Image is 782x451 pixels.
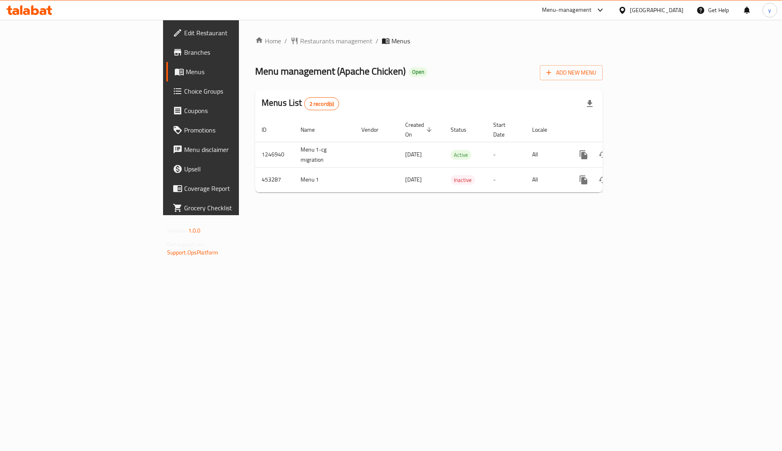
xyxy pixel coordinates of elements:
span: Get support on: [167,239,204,250]
button: more [574,170,593,190]
td: All [526,142,567,167]
td: - [487,167,526,192]
span: Grocery Checklist [184,203,287,213]
span: Version: [167,225,187,236]
span: Coupons [184,106,287,115]
td: Menu 1 [294,167,355,192]
button: Add New Menu [540,65,603,80]
span: Edit Restaurant [184,28,287,38]
button: Change Status [593,145,613,165]
span: Locale [532,125,558,135]
span: ID [262,125,277,135]
span: Inactive [451,175,475,185]
div: [GEOGRAPHIC_DATA] [630,6,683,15]
div: Inactive [451,175,475,185]
li: / [376,36,378,46]
a: Support.OpsPlatform [167,247,219,258]
td: Menu 1-cg migration [294,142,355,167]
span: Active [451,150,471,160]
div: Open [409,67,428,77]
span: Add New Menu [546,68,596,78]
div: Total records count [304,97,339,110]
span: 1.0.0 [188,225,201,236]
a: Restaurants management [290,36,372,46]
span: Menu management ( Apache Chicken ) [255,62,406,80]
a: Upsell [166,159,294,179]
span: Upsell [184,164,287,174]
a: Coupons [166,101,294,120]
span: Choice Groups [184,86,287,96]
a: Grocery Checklist [166,198,294,218]
a: Branches [166,43,294,62]
span: [DATE] [405,149,422,160]
a: Promotions [166,120,294,140]
a: Menus [166,62,294,81]
span: Menu disclaimer [184,145,287,154]
span: Open [409,68,428,75]
span: 2 record(s) [305,100,339,108]
nav: breadcrumb [255,36,603,46]
a: Edit Restaurant [166,23,294,43]
span: Promotions [184,125,287,135]
span: Restaurants management [300,36,372,46]
span: Coverage Report [184,184,287,193]
span: Branches [184,47,287,57]
span: [DATE] [405,174,422,185]
button: more [574,145,593,165]
a: Choice Groups [166,81,294,101]
span: Start Date [493,120,516,139]
span: Menus [391,36,410,46]
table: enhanced table [255,118,658,192]
a: Coverage Report [166,179,294,198]
span: y [768,6,771,15]
div: Menu-management [542,5,592,15]
span: Vendor [361,125,389,135]
td: All [526,167,567,192]
h2: Menus List [262,97,339,110]
span: Status [451,125,477,135]
div: Export file [580,94,599,113]
td: - [487,142,526,167]
span: Name [301,125,325,135]
th: Actions [567,118,658,142]
button: Change Status [593,170,613,190]
span: Menus [186,67,287,77]
span: Created On [405,120,434,139]
a: Menu disclaimer [166,140,294,159]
